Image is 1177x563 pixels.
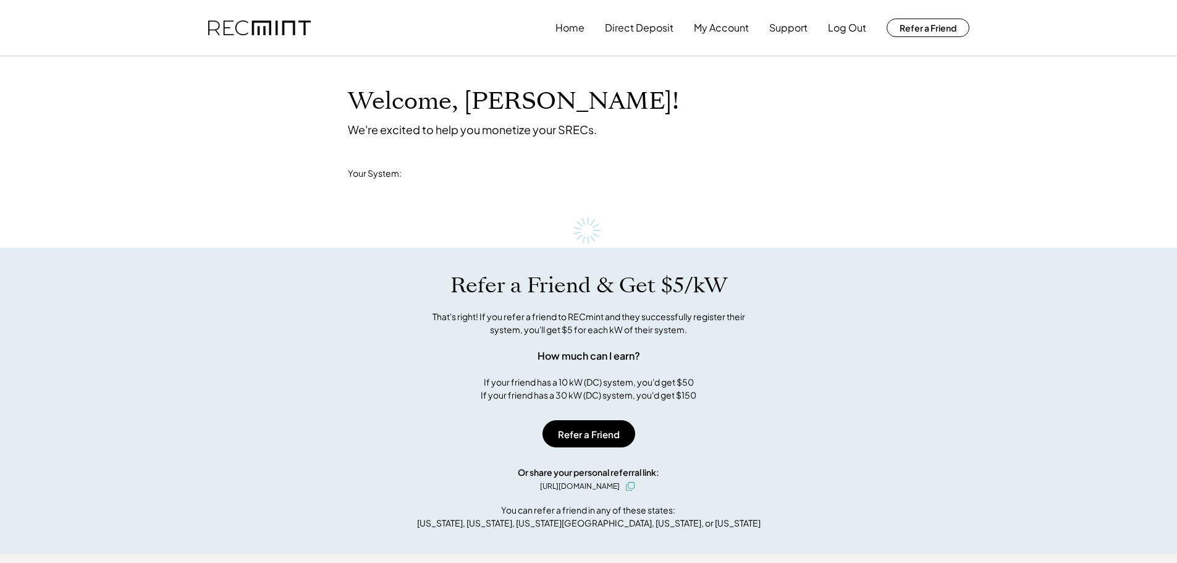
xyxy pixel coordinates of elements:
[518,466,659,479] div: Or share your personal referral link:
[417,504,761,530] div: You can refer a friend in any of these states: [US_STATE], [US_STATE], [US_STATE][GEOGRAPHIC_DATA...
[828,15,866,40] button: Log Out
[348,122,597,137] div: We're excited to help you monetize your SRECs.
[450,273,727,298] h1: Refer a Friend & Get $5/kW
[348,87,679,116] h1: Welcome, [PERSON_NAME]!
[555,15,584,40] button: Home
[542,420,635,447] button: Refer a Friend
[419,310,759,336] div: That's right! If you refer a friend to RECmint and they successfully register their system, you'l...
[348,167,402,180] div: Your System:
[208,20,311,36] img: recmint-logotype%403x.png
[540,481,620,492] div: [URL][DOMAIN_NAME]
[605,15,673,40] button: Direct Deposit
[769,15,808,40] button: Support
[694,15,749,40] button: My Account
[481,376,696,402] div: If your friend has a 10 kW (DC) system, you'd get $50 If your friend has a 30 kW (DC) system, you...
[887,19,969,37] button: Refer a Friend
[538,349,640,363] div: How much can I earn?
[623,479,638,494] button: click to copy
